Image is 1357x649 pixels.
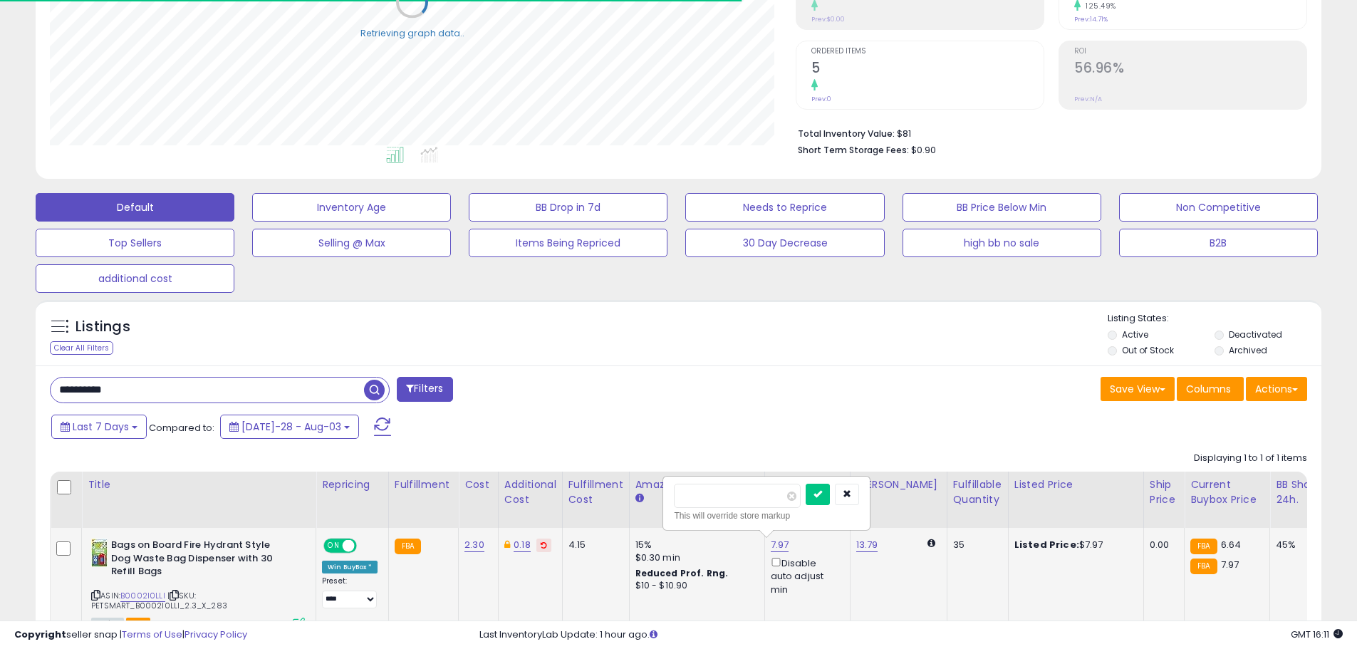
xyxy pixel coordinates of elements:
a: 7.97 [771,538,789,552]
div: Fulfillment [395,477,452,492]
button: Non Competitive [1119,193,1318,222]
div: Fulfillment Cost [568,477,623,507]
button: 30 Day Decrease [685,229,884,257]
div: 0.00 [1150,539,1173,551]
label: Active [1122,328,1148,341]
span: FBA [126,618,150,630]
button: BB Drop in 7d [469,193,667,222]
small: Prev: $0.00 [811,15,845,24]
small: FBA [1190,539,1217,554]
button: Inventory Age [252,193,451,222]
div: Listed Price [1014,477,1138,492]
div: Retrieving graph data.. [360,26,464,39]
span: | SKU: PETSMART_B0002I0LLI_2.3_X_283 [91,590,227,611]
button: Columns [1177,377,1244,401]
div: Displaying 1 to 1 of 1 items [1194,452,1307,465]
button: B2B [1119,229,1318,257]
button: additional cost [36,264,234,293]
b: Short Term Storage Fees: [798,144,909,156]
small: FBA [395,539,421,554]
div: This will override store markup [674,509,859,523]
div: Win BuyBox * [322,561,378,573]
div: 4.15 [568,539,618,551]
button: Selling @ Max [252,229,451,257]
a: Privacy Policy [184,628,247,641]
div: $10 - $10.90 [635,580,754,592]
li: $81 [798,124,1296,141]
button: Save View [1101,377,1175,401]
b: Listed Price: [1014,538,1079,551]
button: [DATE]-28 - Aug-03 [220,415,359,439]
div: [PERSON_NAME] [856,477,941,492]
span: All listings currently available for purchase on Amazon [91,618,124,630]
span: Last 7 Days [73,420,129,434]
span: 6.64 [1221,538,1242,551]
img: 51jdA3hFqGL._SL40_.jpg [91,539,108,567]
div: Current Buybox Price [1190,477,1264,507]
button: Items Being Repriced [469,229,667,257]
div: Clear All Filters [50,341,113,355]
div: BB Share 24h. [1276,477,1328,507]
div: Amazon Fees [635,477,759,492]
span: Compared to: [149,421,214,435]
div: Preset: [322,576,378,608]
button: Top Sellers [36,229,234,257]
small: Prev: N/A [1074,95,1102,103]
h5: Listings [76,317,130,337]
div: $7.97 [1014,539,1133,551]
a: 2.30 [464,538,484,552]
div: Fulfillable Quantity [953,477,1002,507]
button: Last 7 Days [51,415,147,439]
div: ASIN: [91,539,305,628]
h2: 56.96% [1074,60,1306,79]
div: 15% [635,539,754,551]
button: Filters [397,377,452,402]
div: Repricing [322,477,383,492]
span: OFF [355,540,378,552]
button: Actions [1246,377,1307,401]
button: Needs to Reprice [685,193,884,222]
a: 0.18 [514,538,531,552]
button: BB Price Below Min [903,193,1101,222]
span: $0.90 [911,143,936,157]
span: [DATE]-28 - Aug-03 [241,420,341,434]
span: ROI [1074,48,1306,56]
div: Additional Cost [504,477,556,507]
b: Bags on Board Fire Hydrant Style Dog Waste Bag Dispenser with 30 Refill Bags [111,539,284,582]
a: Terms of Use [122,628,182,641]
a: B0002I0LLI [120,590,165,602]
label: Archived [1229,344,1267,356]
p: Listing States: [1108,312,1321,326]
button: Default [36,193,234,222]
div: Last InventoryLab Update: 1 hour ago. [479,628,1343,642]
small: Prev: 0 [811,95,831,103]
small: FBA [1190,559,1217,574]
label: Deactivated [1229,328,1282,341]
span: Ordered Items [811,48,1044,56]
button: high bb no sale [903,229,1101,257]
b: Reduced Prof. Rng. [635,567,729,579]
small: Amazon Fees. [635,492,644,505]
span: 7.97 [1221,558,1239,571]
h2: 5 [811,60,1044,79]
strong: Copyright [14,628,66,641]
div: Cost [464,477,492,492]
span: 2025-08-11 16:11 GMT [1291,628,1343,641]
div: Title [88,477,310,492]
div: 35 [953,539,997,551]
small: Prev: 14.71% [1074,15,1108,24]
label: Out of Stock [1122,344,1174,356]
div: 45% [1276,539,1323,551]
div: Disable auto adjust min [771,555,839,596]
div: Ship Price [1150,477,1178,507]
div: $0.30 min [635,551,754,564]
b: Total Inventory Value: [798,128,895,140]
span: ON [325,540,343,552]
a: 13.79 [856,538,878,552]
small: 125.49% [1081,1,1116,11]
span: Columns [1186,382,1231,396]
div: seller snap | | [14,628,247,642]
